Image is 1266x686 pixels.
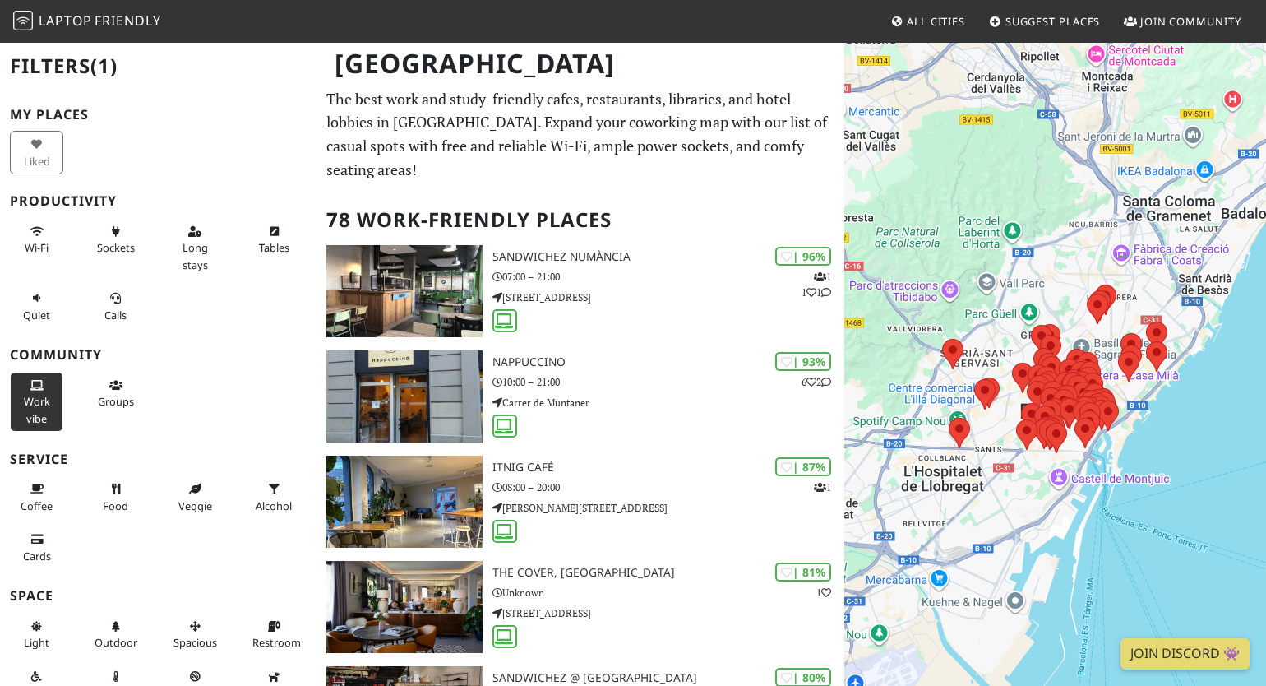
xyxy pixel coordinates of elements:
span: Credit cards [23,549,51,563]
span: Stable Wi-Fi [25,240,49,255]
h3: Itnig Café [492,461,844,475]
p: [STREET_ADDRESS] [492,605,844,621]
img: SandwiChez Numància [326,245,483,337]
span: Join Community [1140,14,1241,29]
button: Long stays [169,218,222,278]
button: Restroom [247,613,301,656]
span: Quiet [23,308,50,322]
h3: My Places [10,107,307,123]
p: 1 [814,480,831,495]
h3: Space [10,588,307,604]
span: Food [103,498,128,513]
p: 1 [816,585,831,600]
button: Light [10,613,63,656]
span: Work-friendly tables [259,240,289,255]
button: Work vibe [10,372,63,432]
a: The Cover, Barcelona | 81% 1 The Cover, [GEOGRAPHIC_DATA] Unknown [STREET_ADDRESS] [316,561,844,653]
h3: Community [10,347,307,363]
h3: SandwiChez Numància [492,250,844,264]
a: Join Discord 👾 [1120,638,1250,670]
p: 10:00 – 21:00 [492,374,844,390]
span: (1) [90,52,118,79]
button: Alcohol [247,475,301,519]
span: Long stays [183,240,208,271]
span: Friendly [95,12,160,30]
h3: Service [10,452,307,467]
span: Power sockets [97,240,135,255]
button: Veggie [169,475,222,519]
span: Group tables [98,394,134,409]
button: Coffee [10,475,63,519]
div: | 96% [775,247,831,266]
a: All Cities [884,7,972,36]
p: The best work and study-friendly cafes, restaurants, libraries, and hotel lobbies in [GEOGRAPHIC_... [326,87,834,182]
button: Wi-Fi [10,218,63,262]
p: [PERSON_NAME][STREET_ADDRESS] [492,500,844,516]
a: SandwiChez Numància | 96% 111 SandwiChez Numància 07:00 – 21:00 [STREET_ADDRESS] [316,245,844,337]
span: Laptop [39,12,92,30]
span: Coffee [21,498,53,513]
p: [STREET_ADDRESS] [492,290,844,305]
img: The Cover, Barcelona [326,561,483,653]
span: Suggest Places [1005,14,1101,29]
button: Spacious [169,613,222,656]
span: Video/audio calls [104,308,127,322]
img: Itnig Café [326,456,483,548]
p: 07:00 – 21:00 [492,269,844,285]
p: Carrer de Muntaner [492,395,844,410]
p: 08:00 – 20:00 [492,480,844,495]
h2: Filters [10,41,307,91]
div: | 87% [775,457,831,476]
span: Natural light [24,635,49,650]
span: All Cities [907,14,965,29]
img: Nappuccino [326,350,483,443]
h3: Productivity [10,193,307,209]
img: LaptopFriendly [13,11,33,30]
button: Cards [10,526,63,569]
span: People working [24,394,50,425]
a: LaptopFriendly LaptopFriendly [13,7,161,36]
h3: Nappuccino [492,355,844,369]
h1: [GEOGRAPHIC_DATA] [321,41,841,86]
span: Outdoor area [95,635,137,650]
div: | 93% [775,352,831,371]
a: Suggest Places [982,7,1107,36]
button: Food [89,475,142,519]
p: 6 2 [802,374,831,390]
span: Alcohol [256,498,292,513]
a: Join Community [1117,7,1248,36]
button: Tables [247,218,301,262]
button: Groups [89,372,142,415]
button: Calls [89,285,142,328]
div: | 81% [775,563,831,582]
span: Veggie [178,498,212,513]
p: 1 1 1 [802,269,831,300]
button: Sockets [89,218,142,262]
a: Nappuccino | 93% 62 Nappuccino 10:00 – 21:00 Carrer de Muntaner [316,350,844,443]
span: Restroom [252,635,301,650]
button: Outdoor [89,613,142,656]
h2: 78 Work-Friendly Places [326,195,834,245]
h3: SandwiChez @ [GEOGRAPHIC_DATA] [492,671,844,685]
h3: The Cover, [GEOGRAPHIC_DATA] [492,566,844,580]
button: Quiet [10,285,63,328]
a: Itnig Café | 87% 1 Itnig Café 08:00 – 20:00 [PERSON_NAME][STREET_ADDRESS] [316,456,844,548]
span: Spacious [173,635,217,650]
p: Unknown [492,585,844,600]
